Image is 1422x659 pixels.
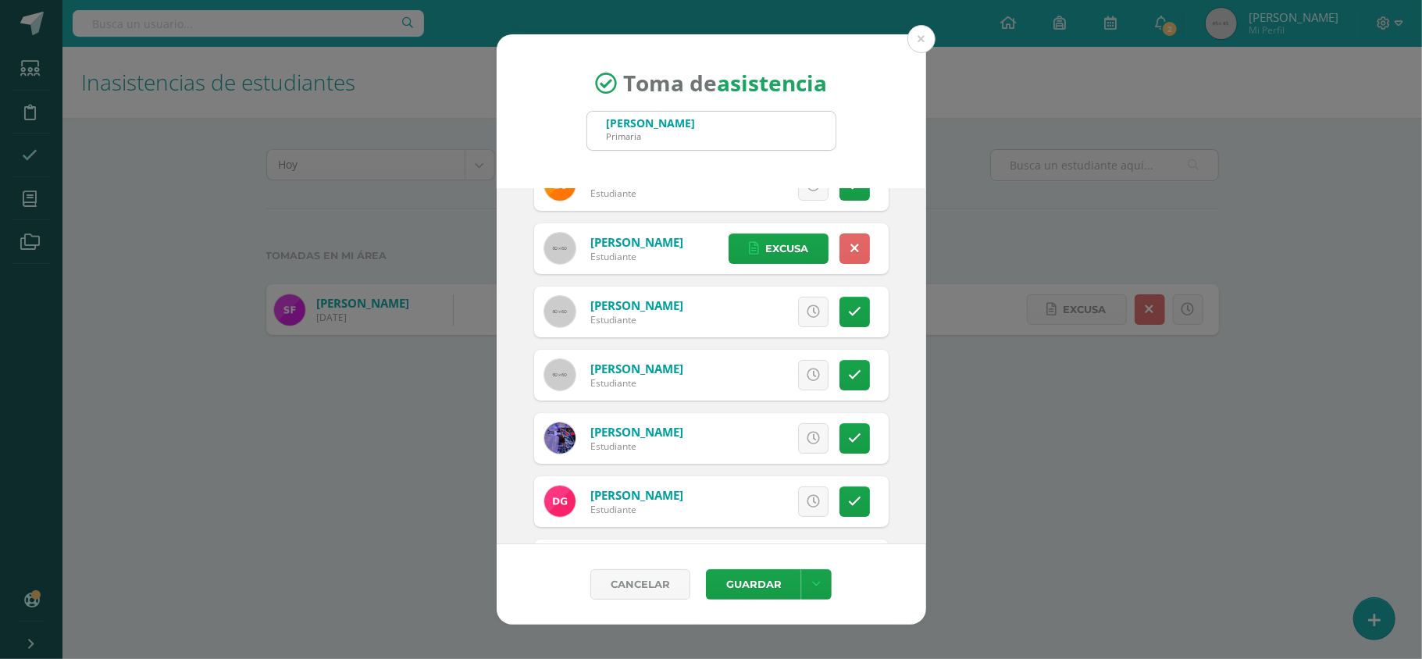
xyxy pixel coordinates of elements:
strong: asistencia [717,69,827,98]
a: [PERSON_NAME] [590,361,683,376]
img: 95c33cb4243097abdcc03a64a996a9cf.png [544,422,576,454]
img: 60x60 [544,359,576,390]
div: Estudiante [590,503,683,516]
img: 3e8de58259a7b93cf48c6127ccbd3c7b.png [544,486,576,517]
img: 60x60 [544,296,576,327]
div: Estudiante [590,376,683,390]
input: Busca un grado o sección aquí... [587,112,836,150]
button: Close (Esc) [907,25,936,53]
div: Estudiante [590,250,683,263]
div: Primaria [607,130,696,142]
div: [PERSON_NAME] [607,116,696,130]
a: [PERSON_NAME] [590,297,683,313]
a: Cancelar [590,569,690,600]
div: Estudiante [590,313,683,326]
div: Estudiante [590,187,683,200]
span: Excusa [765,234,808,263]
div: Estudiante [590,440,683,453]
a: [PERSON_NAME] [590,487,683,503]
a: Excusa [729,233,829,264]
a: [PERSON_NAME] [590,234,683,250]
span: Toma de [623,69,827,98]
a: [PERSON_NAME] [590,424,683,440]
button: Guardar [706,569,801,600]
img: 60x60 [544,233,576,264]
